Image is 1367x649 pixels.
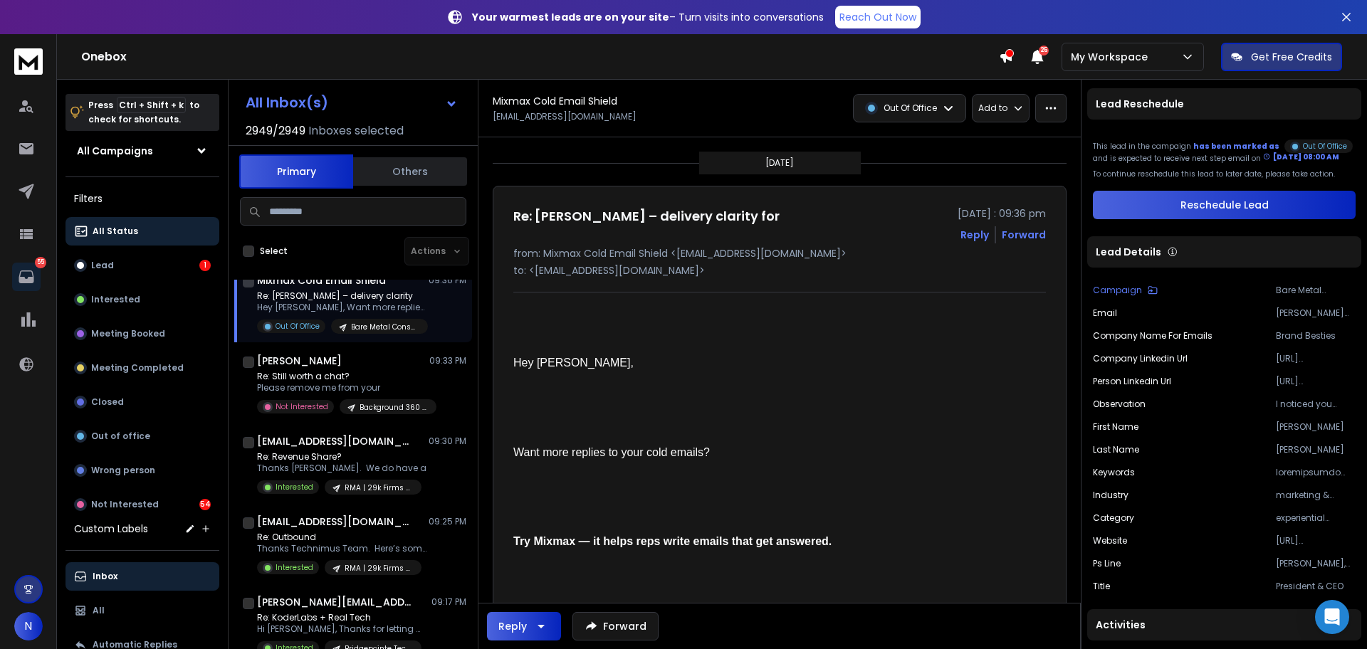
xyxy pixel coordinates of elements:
[66,456,219,485] button: Wrong person
[257,612,428,623] p: Re: KoderLabs + Real Tech
[498,619,527,633] div: Reply
[66,562,219,591] button: Inbox
[77,144,153,158] h1: All Campaigns
[472,10,669,24] strong: Your warmest leads are on your site
[1093,535,1127,547] p: Website
[66,354,219,382] button: Meeting Completed
[1071,50,1153,64] p: My Workspace
[276,401,328,412] p: Not Interested
[487,612,561,640] button: Reply
[1276,512,1356,524] p: experiential marketing companies
[93,226,138,237] p: All Status
[276,562,313,573] p: Interested
[66,490,219,519] button: Not Interested54
[35,257,46,268] p: 55
[66,320,219,348] button: Meeting Booked
[88,98,199,127] p: Press to check for shortcuts.
[260,246,288,257] label: Select
[1096,97,1184,111] p: Lead Reschedule
[1276,353,1356,364] p: [URL][DOMAIN_NAME]
[572,612,659,640] button: Forward
[1276,490,1356,501] p: marketing & advertising
[117,97,186,113] span: Ctrl + Shift + k
[257,451,426,463] p: Re: Revenue Share?
[74,522,148,536] h3: Custom Labels
[91,362,184,374] p: Meeting Completed
[1093,558,1121,569] p: Ps Line
[257,382,428,394] p: Please remove me from your
[12,263,41,291] a: 55
[81,48,999,65] h1: Onebox
[835,6,921,28] a: Reach Out Now
[91,465,155,476] p: Wrong person
[1093,581,1110,592] p: Title
[1087,609,1361,640] div: Activities
[14,612,43,640] button: N
[91,499,159,510] p: Not Interested
[1093,330,1213,342] p: Company Name for Emails
[1263,152,1339,162] div: [DATE] 08:00 AM
[429,355,466,366] p: 09:33 PM
[1221,43,1342,71] button: Get Free Credits
[513,263,1046,278] p: to: <[EMAIL_ADDRESS][DOMAIN_NAME]>
[1093,490,1128,501] p: Industry
[308,122,404,139] h3: Inboxes selected
[345,482,413,493] p: RMA | 29k Firms (General Team Info)
[257,515,414,529] h1: [EMAIL_ADDRESS][DOMAIN_NAME]
[1276,581,1356,592] p: President & CEO
[257,595,414,609] h1: [PERSON_NAME][EMAIL_ADDRESS][DOMAIN_NAME]
[66,422,219,450] button: Out of office
[493,94,617,108] h1: Mixmax Cold Email Shield
[1276,330,1356,342] p: Brand Besties
[66,596,219,625] button: All
[257,532,428,543] p: Re: Outbound
[1193,141,1279,152] span: has been marked as
[93,605,105,616] p: All
[1276,399,1356,410] p: I noticed you engage communities with memorable face-to-face brand experiences and vibrant teams.
[93,571,117,582] p: Inbox
[472,10,824,24] p: – Turn visits into conversations
[91,431,150,442] p: Out of office
[345,563,413,574] p: RMA | 29k Firms (General Team Info)
[1093,137,1356,163] div: This lead in the campaign and is expected to receive next step email on
[1093,285,1158,296] button: Campaign
[1315,600,1349,634] div: Open Intercom Messenger
[1093,421,1138,433] p: First Name
[1276,444,1356,455] p: [PERSON_NAME]
[66,388,219,416] button: Closed
[257,273,386,287] h1: Mixmax Cold Email Shield
[1276,285,1356,296] p: Bare Metal Consulting | 5.0k Web design-IT-Software
[765,157,794,169] p: [DATE]
[1039,46,1049,56] span: 25
[66,189,219,209] h3: Filters
[351,322,419,332] p: Bare Metal Consulting | 5.0k Web design-IT-Software
[276,321,320,332] p: Out Of Office
[234,88,469,117] button: All Inbox(s)
[1096,245,1161,259] p: Lead Details
[276,482,313,492] p: Interested
[1276,535,1356,547] p: [URL][DOMAIN_NAME]
[513,445,929,460] div: Want more replies to your cold emails?
[1002,228,1046,242] div: Forward
[513,356,929,371] div: Hey [PERSON_NAME],
[1093,353,1188,364] p: Company Linkedin Url
[1303,141,1347,152] p: Out Of Office
[1093,169,1356,179] p: To continue reschedule this lead to later date, please take action.
[1276,467,1356,478] p: loremipsumdo sitametc, adipi elitse, doeiusm, temporin, utlaboree doloremag, aliqu enimadmi, veni...
[978,102,1007,114] p: Add to
[839,10,916,24] p: Reach Out Now
[246,122,305,139] span: 2949 / 2949
[1093,467,1135,478] p: Keywords
[257,354,342,368] h1: [PERSON_NAME]
[960,228,989,242] button: Reply
[1093,376,1171,387] p: Person Linkedin Url
[239,154,353,189] button: Primary
[513,246,1046,260] p: from: Mixmax Cold Email Shield <[EMAIL_ADDRESS][DOMAIN_NAME]>
[884,102,937,114] p: Out Of Office
[1276,307,1356,319] p: [PERSON_NAME][EMAIL_ADDRESS][DOMAIN_NAME]
[1093,399,1146,410] p: Observation
[429,516,466,527] p: 09:25 PM
[1276,558,1356,569] p: [PERSON_NAME], would you be the best person to speak to about software project management and new...
[199,499,211,510] div: 54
